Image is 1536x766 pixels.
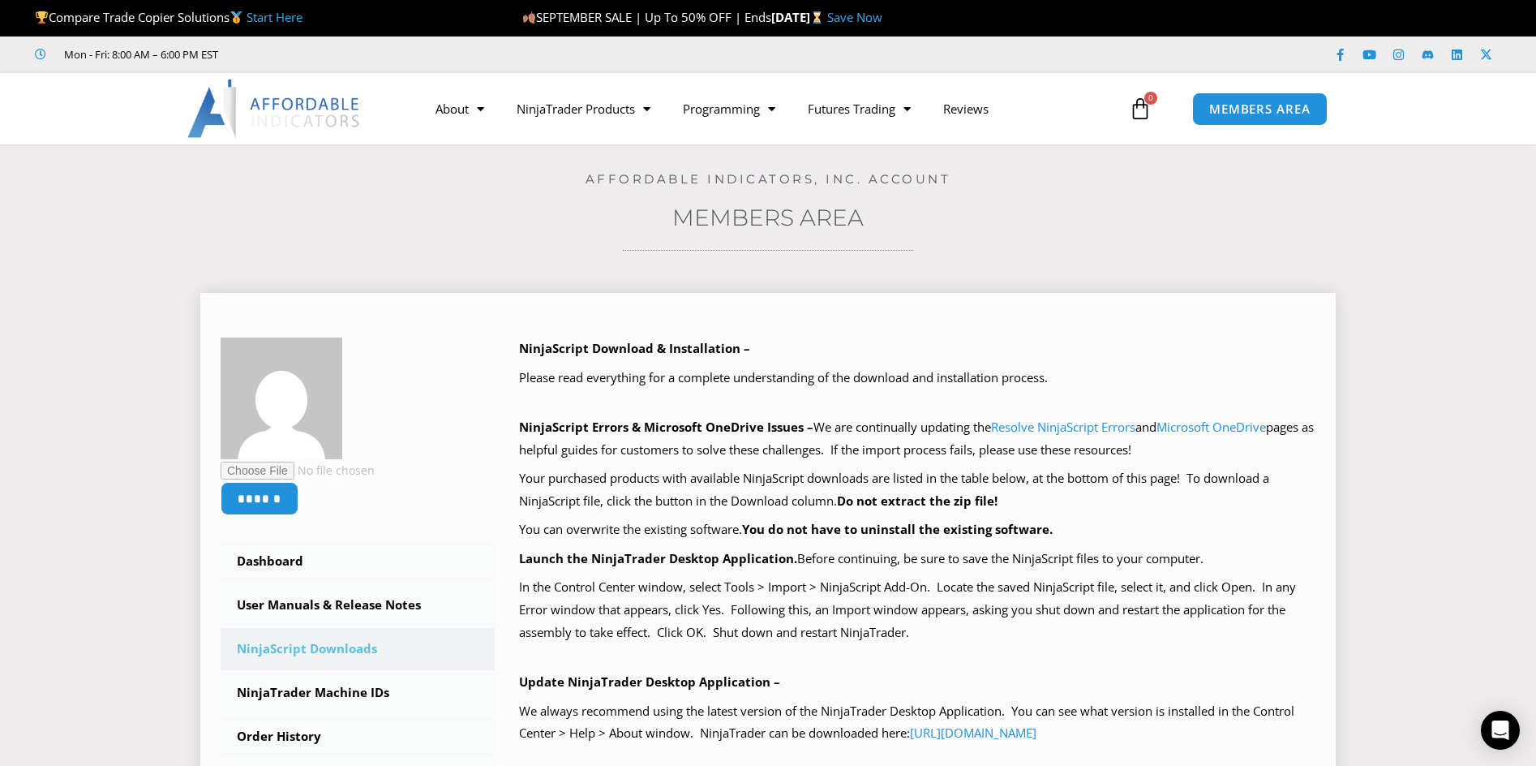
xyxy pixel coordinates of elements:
[1481,711,1520,750] div: Open Intercom Messenger
[221,716,495,758] a: Order History
[1156,419,1266,435] a: Microsoft OneDrive
[667,90,792,127] a: Programming
[419,90,500,127] a: About
[519,700,1316,746] p: We always recommend using the latest version of the NinjaTrader Desktop Application. You can see ...
[519,519,1316,541] p: You can overwrite the existing software.
[221,584,495,626] a: User Manuals & Release Notes
[221,628,495,670] a: NinjaScript Downloads
[1105,85,1176,132] a: 0
[586,171,951,187] a: Affordable Indicators, Inc. Account
[811,11,823,24] img: ⌛
[672,204,864,231] a: Members Area
[500,90,667,127] a: NinjaTrader Products
[221,338,342,459] img: fc4ba39e458e2c99a7f7e406bf341920e89f7f4e4347a50453c5658db0a22b58
[247,9,302,25] a: Start Here
[519,673,780,690] b: Update NinjaTrader Desktop Application –
[1192,93,1328,126] a: MEMBERS AREA
[827,9,882,25] a: Save Now
[991,419,1135,435] a: Resolve NinjaScript Errors
[837,493,998,509] b: Do not extract the zip file!
[519,467,1316,513] p: Your purchased products with available NinjaScript downloads are listed in the table below, at th...
[519,367,1316,389] p: Please read everything for a complete understanding of the download and installation process.
[1209,103,1311,115] span: MEMBERS AREA
[519,340,750,356] b: NinjaScript Download & Installation –
[241,46,484,62] iframe: Customer reviews powered by Trustpilot
[60,45,218,64] span: Mon - Fri: 8:00 AM – 6:00 PM EST
[523,11,535,24] img: 🍂
[519,550,797,566] b: Launch the NinjaTrader Desktop Application.
[910,725,1036,741] a: [URL][DOMAIN_NAME]
[230,11,242,24] img: 🥇
[522,9,771,25] span: SEPTEMBER SALE | Up To 50% OFF | Ends
[792,90,927,127] a: Futures Trading
[35,9,302,25] span: Compare Trade Copier Solutions
[221,672,495,714] a: NinjaTrader Machine IDs
[221,540,495,583] a: Dashboard
[519,419,813,435] b: NinjaScript Errors & Microsoft OneDrive Issues –
[1144,92,1157,105] span: 0
[742,521,1053,537] b: You do not have to uninstall the existing software.
[519,576,1316,644] p: In the Control Center window, select Tools > Import > NinjaScript Add-On. Locate the saved NinjaS...
[771,9,827,25] strong: [DATE]
[419,90,1125,127] nav: Menu
[187,80,362,138] img: LogoAI | Affordable Indicators – NinjaTrader
[36,11,48,24] img: 🏆
[519,416,1316,462] p: We are continually updating the and pages as helpful guides for customers to solve these challeng...
[519,548,1316,570] p: Before continuing, be sure to save the NinjaScript files to your computer.
[927,90,1005,127] a: Reviews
